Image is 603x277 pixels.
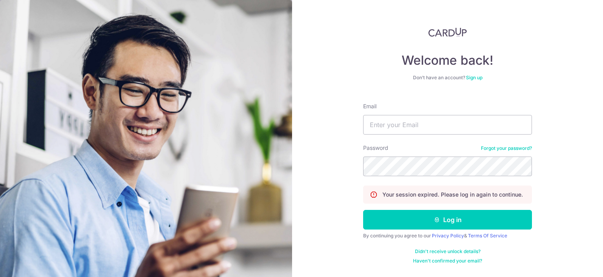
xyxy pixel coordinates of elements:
h4: Welcome back! [363,53,532,68]
div: Don’t have an account? [363,75,532,81]
div: By continuing you agree to our & [363,233,532,239]
label: Email [363,102,376,110]
p: Your session expired. Please log in again to continue. [382,191,523,199]
a: Terms Of Service [468,233,507,239]
a: Didn't receive unlock details? [415,248,481,255]
a: Privacy Policy [432,233,464,239]
a: Haven't confirmed your email? [413,258,482,264]
a: Forgot your password? [481,145,532,151]
label: Password [363,144,388,152]
a: Sign up [466,75,482,80]
button: Log in [363,210,532,230]
input: Enter your Email [363,115,532,135]
img: CardUp Logo [428,27,467,37]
